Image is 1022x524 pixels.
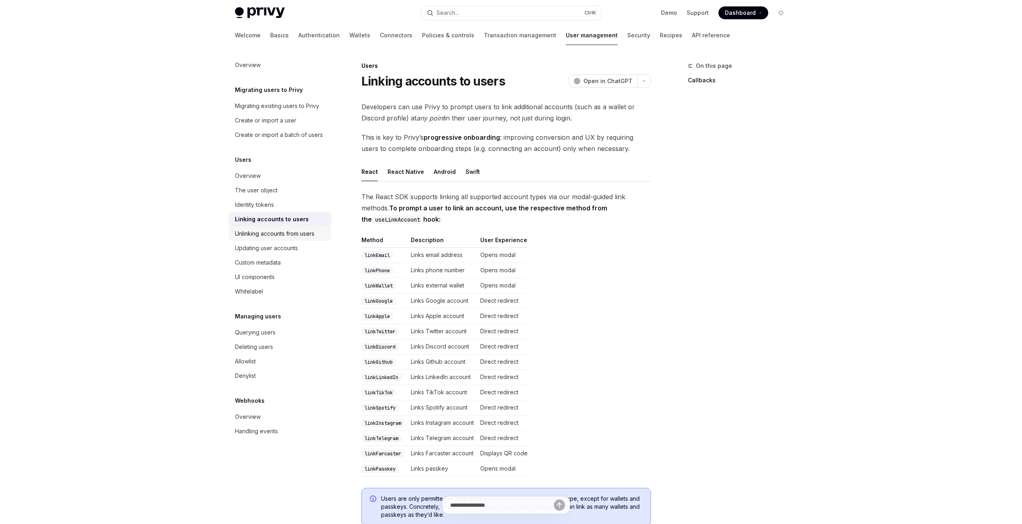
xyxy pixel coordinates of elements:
code: linkTelegram [361,434,402,442]
a: Authentication [298,26,340,45]
td: Links Discord account [408,339,477,355]
div: Custom metadata [235,258,281,267]
a: Custom metadata [228,255,331,270]
div: Create or import a user [235,116,296,125]
a: Support [687,9,709,17]
div: The user object [235,186,277,195]
th: Method [361,236,408,248]
a: Connectors [380,26,412,45]
a: Demo [661,9,677,17]
td: Links Telegram account [408,431,477,446]
td: Opens modal [477,248,528,263]
code: linkTikTok [361,389,396,397]
span: Open in ChatGPT [583,77,632,85]
strong: To prompt a user to link an account, use the respective method from the hook: [361,204,607,223]
span: Ctrl K [584,10,596,16]
button: React Native [388,162,424,181]
div: Querying users [235,328,275,337]
td: Links passkey [408,461,477,477]
button: Toggle dark mode [775,6,787,19]
code: linkLinkedIn [361,373,402,381]
span: This is key to Privy’s : improving conversion and UX by requiring users to complete onboarding st... [361,132,651,154]
td: Opens modal [477,461,528,477]
code: linkEmail [361,251,393,259]
a: Querying users [228,325,331,340]
div: Updating user accounts [235,243,298,253]
div: Migrating existing users to Privy [235,101,319,111]
strong: progressive onboarding [424,133,500,141]
code: linkPhone [361,267,393,275]
td: Links Twitter account [408,324,477,339]
td: Displays QR code [477,446,528,461]
a: Callbacks [688,74,794,87]
td: Links phone number [408,263,477,278]
td: Links email address [408,248,477,263]
a: Unlinking accounts from users [228,226,331,241]
button: Open in ChatGPT [569,74,637,88]
a: UI components [228,270,331,284]
span: The React SDK supports linking all supported account types via our modal-guided link methods. [361,191,651,225]
a: Basics [270,26,289,45]
a: API reference [692,26,730,45]
td: Links Instagram account [408,416,477,431]
a: Policies & controls [422,26,474,45]
button: Swift [465,162,480,181]
td: Direct redirect [477,416,528,431]
h1: Linking accounts to users [361,74,505,88]
a: Wallets [349,26,370,45]
a: Welcome [235,26,261,45]
code: linkInstagram [361,419,404,427]
a: User management [566,26,618,45]
a: Whitelabel [228,284,331,299]
a: Linking accounts to users [228,212,331,226]
a: Security [627,26,650,45]
span: On this page [696,61,732,71]
a: Updating user accounts [228,241,331,255]
span: Developers can use Privy to prompt users to link additional accounts (such as a wallet or Discord... [361,101,651,124]
div: Create or import a batch of users [235,130,323,140]
a: Create or import a user [228,113,331,128]
button: Search...CtrlK [421,6,601,20]
a: Identity tokens [228,198,331,212]
code: linkTwitter [361,328,399,336]
td: Direct redirect [477,385,528,400]
button: React [361,162,378,181]
span: Dashboard [725,9,756,17]
td: Direct redirect [477,309,528,324]
code: linkDiscord [361,343,399,351]
th: User Experience [477,236,528,248]
button: Android [434,162,456,181]
div: UI components [235,272,275,282]
img: light logo [235,7,285,18]
td: Links Github account [408,355,477,370]
div: Handling events [235,426,278,436]
a: Create or import a batch of users [228,128,331,142]
a: Overview [228,410,331,424]
td: Links Spotify account [408,400,477,416]
td: Links LinkedIn account [408,370,477,385]
div: Allowlist [235,357,256,366]
a: Allowlist [228,354,331,369]
div: Unlinking accounts from users [235,229,314,239]
a: Migrating existing users to Privy [228,99,331,113]
div: Whitelabel [235,287,263,296]
h5: Users [235,155,251,165]
td: Links Farcaster account [408,446,477,461]
td: Direct redirect [477,370,528,385]
code: linkApple [361,312,393,320]
em: any point [416,114,445,122]
td: Opens modal [477,278,528,294]
code: linkWallet [361,282,396,290]
a: Overview [228,169,331,183]
div: Denylist [235,371,256,381]
h5: Webhooks [235,396,265,406]
a: Overview [228,58,331,72]
a: Transaction management [484,26,556,45]
code: linkFarcaster [361,450,404,458]
code: linkGoogle [361,297,396,305]
td: Direct redirect [477,324,528,339]
div: Search... [437,8,459,18]
h5: Managing users [235,312,281,321]
div: Overview [235,60,261,70]
td: Direct redirect [477,355,528,370]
